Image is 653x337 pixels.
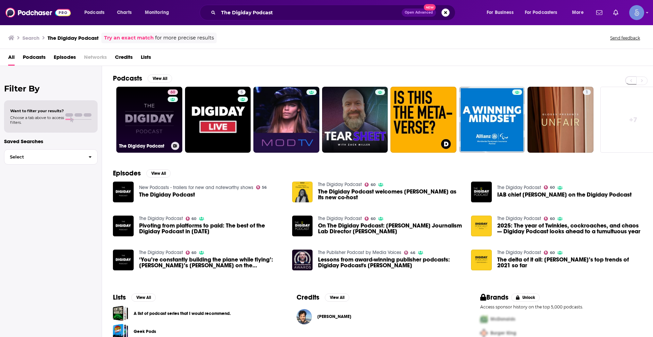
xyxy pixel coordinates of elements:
a: The Digiday Podcast [318,182,362,187]
span: 60 [371,217,375,220]
a: Podcasts [23,52,46,66]
span: 60 [170,89,175,96]
h2: Episodes [113,169,141,178]
a: A list of podcast series that I would recommend. [113,306,128,321]
a: 1 [528,87,593,153]
a: The Digiday Podcast welcomes Kimeko McCoy as its new co-host [318,189,463,200]
img: The Digiday Podcast [113,182,134,202]
span: for more precise results [155,34,214,42]
button: open menu [482,7,522,18]
span: [PERSON_NAME] [317,314,351,319]
a: New Podcasts - trailers for new and noteworthy shows [139,185,253,190]
a: Episodes [54,52,76,66]
span: 60 [550,186,555,189]
h3: The Digiday Podcast [119,143,168,149]
span: Lessons from award-winning publisher podcasts: Digiday Podcast's [PERSON_NAME] [318,257,463,268]
a: Lists [141,52,151,66]
span: Want to filter your results? [10,108,64,113]
span: Burger King [490,330,516,336]
a: Pierre Bienaimé [317,314,351,319]
a: 60 [186,217,197,221]
span: Networks [84,52,107,66]
button: View All [148,74,172,83]
span: The delta of it all: [PERSON_NAME]’s top trends of 2021 so far [497,257,642,268]
a: ‘You’re constantly building the plane while flying’: Digiday’s Nick Friese on the company’s first... [139,257,284,268]
img: Pivoting from platforms to paid: The best of the Digiday Podcast in 2019 [113,216,134,236]
a: The Digiday Podcast [318,216,362,221]
a: The Digiday Podcast [497,185,541,190]
button: Open AdvancedNew [402,9,436,17]
button: Show profile menu [629,5,644,20]
span: 5 [240,89,243,96]
a: ListsView All [113,293,156,302]
a: Show notifications dropdown [610,7,621,18]
a: IAB chief Randall Rothenberg on the Digiday Podcast [471,182,492,202]
a: 60 [544,217,555,221]
span: For Podcasters [525,8,557,17]
button: open menu [567,7,592,18]
span: Logged in as Spiral5-G1 [629,5,644,20]
h3: Search [22,35,39,41]
span: Pivoting from platforms to paid: The best of the Digiday Podcast in [DATE] [139,223,284,234]
a: 60 [186,251,197,255]
button: open menu [520,7,567,18]
button: View All [131,293,156,302]
a: 60 [365,217,375,221]
img: On The Digiday Podcast: Nieman Journalism Lab Director Joshua Benton [292,216,313,236]
span: 60 [191,217,196,220]
a: Try an exact match [104,34,154,42]
a: Pivoting from platforms to paid: The best of the Digiday Podcast in 2019 [139,223,284,234]
a: 56 [256,185,267,189]
a: The Digiday Podcast [497,250,541,255]
p: Saved Searches [4,138,98,145]
a: The Digiday Podcast [139,216,183,221]
a: The Publisher Podcast by Media Voices [318,250,401,255]
button: Unlock [511,293,540,302]
span: On The Digiday Podcast: [PERSON_NAME] Journalism Lab Director [PERSON_NAME] [318,223,463,234]
a: The Digiday Podcast [497,216,541,221]
a: The Digiday Podcast welcomes Kimeko McCoy as its new co-host [292,182,313,202]
a: Lessons from award-winning publisher podcasts: Digiday Podcast's Brian Morrissey [318,257,463,268]
span: 60 [371,183,375,186]
span: Monitoring [145,8,169,17]
span: Charts [117,8,132,17]
h2: Lists [113,293,126,302]
img: Podchaser - Follow, Share and Rate Podcasts [5,6,71,19]
span: Podcasts [84,8,104,17]
img: 2025: The year of Twinkies, cockroaches, and chaos — Digiday Podcast looks ahead to a tumultuous ... [471,216,492,236]
a: 60 [168,89,178,95]
span: All [8,52,15,66]
button: open menu [80,7,113,18]
a: 60 [544,185,555,189]
p: Access sponsor history on the top 5,000 podcasts. [480,304,642,309]
a: PodcastsView All [113,74,172,83]
span: Open Advanced [405,11,433,14]
span: For Business [487,8,514,17]
span: 60 [550,217,555,220]
h2: Credits [297,293,319,302]
a: 46 [404,251,415,255]
a: 60The Digiday Podcast [116,87,182,153]
img: The delta of it all: Digiday’s top trends of 2021 so far [471,250,492,270]
a: On The Digiday Podcast: Nieman Journalism Lab Director Joshua Benton [318,223,463,234]
span: Select [4,155,83,159]
h2: Brands [480,293,508,302]
span: 56 [262,186,267,189]
a: Pierre Bienaimé [297,309,312,324]
img: User Profile [629,5,644,20]
span: McDonalds [490,316,515,322]
span: More [572,8,584,17]
span: 60 [191,251,196,254]
img: Lessons from award-winning publisher podcasts: Digiday Podcast's Brian Morrissey [292,250,313,270]
a: Credits [115,52,133,66]
a: 5 [238,89,246,95]
a: 5 [185,87,251,153]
